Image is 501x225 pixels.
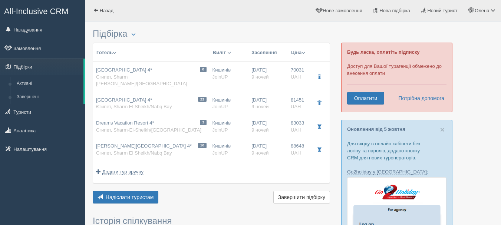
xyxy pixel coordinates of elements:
span: Нова підбірка [379,8,410,13]
span: 83033 [291,120,304,126]
a: Додати тур вручну [96,169,144,175]
span: Новий турист [427,8,457,13]
span: UAH [291,127,301,133]
span: 8 [200,67,206,72]
span: 70031 [291,67,304,73]
span: × [440,125,445,134]
span: JoinUP [212,127,228,133]
div: Кишинів [212,97,246,110]
span: Виліт [213,50,226,55]
div: [DATE] [251,67,285,80]
a: Завершені [13,90,83,104]
a: Go2holiday у [GEOGRAPHIC_DATA] [347,169,427,175]
span: [GEOGRAPHIC_DATA] 4* [96,67,152,73]
span: Єгипет, Sharm El Sheikh/Nabq Bay [96,150,172,156]
th: Заселення [248,43,288,62]
span: 9 ночей [251,127,268,133]
span: 9 ночей [251,104,268,109]
span: [GEOGRAPHIC_DATA] 4* [96,97,152,103]
span: UAH [291,104,301,109]
p: : [347,168,446,175]
button: Close [440,126,445,133]
a: Потрібна допомога [393,92,445,105]
span: 9 ночей [251,150,268,156]
span: Єгипет, Sharm [PERSON_NAME]/[GEOGRAPHIC_DATA] [96,74,187,87]
button: Виліт [212,49,231,57]
div: [DATE] [251,143,285,156]
button: Надіслати туристам [93,191,158,204]
span: UAH [291,150,301,156]
a: Оновлення від 5 жовтня [347,126,405,132]
span: JoinUP [212,104,228,109]
span: 10 [198,143,207,148]
div: [DATE] [251,120,285,133]
span: 9 ночей [251,74,268,80]
span: Додати тур вручну [102,169,144,175]
span: UAH [291,74,301,80]
a: All-Inclusive CRM [0,0,85,21]
b: Будь ласка, оплатіть підписку [347,49,419,55]
span: Надіслати туристам [106,194,154,200]
span: JoinUP [212,150,228,156]
div: Доступ для Вашої турагенції обмежено до внесення оплати [341,43,452,112]
span: Завершити підбірку [278,194,325,200]
span: Назад [100,8,113,13]
span: Єгипет, Sharm-El-Sheikh/[GEOGRAPHIC_DATA] [96,127,201,133]
div: Кишинів [212,120,246,133]
div: [DATE] [251,97,285,110]
span: 3 [200,120,206,125]
span: JoinUP [212,74,228,80]
span: Dreams Vacation Resort 4* [96,120,154,126]
span: Олена [475,8,489,13]
span: Єгипет, Sharm El Sheikh/Nabq Bay [96,104,172,109]
span: [PERSON_NAME][GEOGRAPHIC_DATA] 4* [96,143,192,149]
h3: Підбірка [93,29,330,39]
button: Готель [96,49,117,57]
a: Активні [13,77,83,90]
button: Завершити підбірку [273,191,330,204]
span: Нове замовлення [323,8,362,13]
span: 81451 [291,97,304,103]
p: Для входу в онлайн кабінети без логіну та паролю, додано кнопку CRM для нових туроператорів. [347,140,446,161]
span: 88648 [291,143,304,149]
button: Ціна [291,49,306,57]
span: 22 [198,97,207,102]
a: Оплатити [347,92,384,105]
div: Кишинів [212,143,246,156]
div: Кишинів [212,67,246,80]
span: All-Inclusive CRM [4,7,69,16]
